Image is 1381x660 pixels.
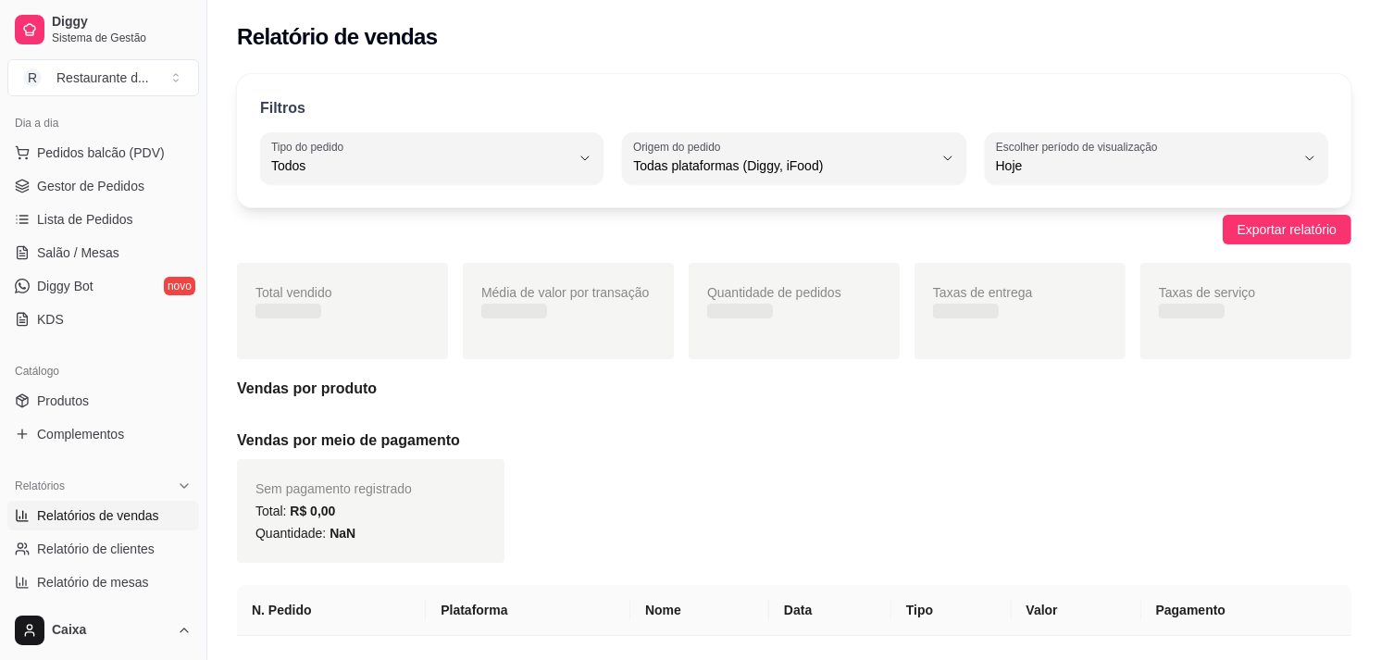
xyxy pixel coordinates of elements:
span: Todos [271,156,570,175]
div: Restaurante d ... [56,68,149,87]
p: Filtros [260,97,305,119]
span: Total vendido [255,285,332,300]
span: R$ 0,00 [290,504,335,518]
span: Quantidade de pedidos [707,285,841,300]
span: Gestor de Pedidos [37,177,144,195]
span: Taxas de entrega [933,285,1032,300]
th: Data [769,585,891,636]
span: Relatórios de vendas [37,506,159,525]
button: Select a team [7,59,199,96]
span: Relatórios [15,479,65,493]
a: DiggySistema de Gestão [7,7,199,52]
h2: Relatório de vendas [237,22,438,52]
span: Sistema de Gestão [52,31,192,45]
a: KDS [7,305,199,334]
h5: Vendas por meio de pagamento [237,430,1351,452]
span: Média de valor por transação [481,285,649,300]
th: Valor [1012,585,1141,636]
a: Complementos [7,419,199,449]
span: Complementos [37,425,124,443]
span: Produtos [37,392,89,410]
th: Tipo [891,585,1012,636]
div: Catálogo [7,356,199,386]
button: Escolher período de visualizaçãoHoje [985,132,1328,184]
div: Dia a dia [7,108,199,138]
span: Caixa [52,622,169,639]
button: Pedidos balcão (PDV) [7,138,199,168]
label: Escolher período de visualização [996,139,1163,155]
label: Tipo do pedido [271,139,350,155]
label: Origem do pedido [633,139,727,155]
span: Pedidos balcão (PDV) [37,143,165,162]
th: Plataforma [426,585,630,636]
span: Sem pagamento registrado [255,481,412,496]
span: Total: [255,504,335,518]
span: Diggy [52,14,192,31]
a: Diggy Botnovo [7,271,199,301]
span: R [23,68,42,87]
button: Caixa [7,608,199,653]
span: Quantidade: [255,526,355,541]
a: Relatório de mesas [7,567,199,597]
span: Hoje [996,156,1295,175]
button: Exportar relatório [1223,215,1351,244]
button: Tipo do pedidoTodos [260,132,603,184]
button: Origem do pedidoTodas plataformas (Diggy, iFood) [622,132,965,184]
span: Exportar relatório [1238,219,1337,240]
span: Lista de Pedidos [37,210,133,229]
a: Relatórios de vendas [7,501,199,530]
span: Taxas de serviço [1159,285,1255,300]
span: KDS [37,310,64,329]
span: Todas plataformas (Diggy, iFood) [633,156,932,175]
span: Salão / Mesas [37,243,119,262]
a: Salão / Mesas [7,238,199,268]
a: Produtos [7,386,199,416]
th: Pagamento [1141,585,1351,636]
a: Lista de Pedidos [7,205,199,234]
span: Relatório de clientes [37,540,155,558]
h5: Vendas por produto [237,378,1351,400]
th: Nome [630,585,769,636]
a: Gestor de Pedidos [7,171,199,201]
th: N. Pedido [237,585,426,636]
a: Relatório de clientes [7,534,199,564]
span: Diggy Bot [37,277,93,295]
span: Relatório de mesas [37,573,149,592]
span: NaN [330,526,355,541]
